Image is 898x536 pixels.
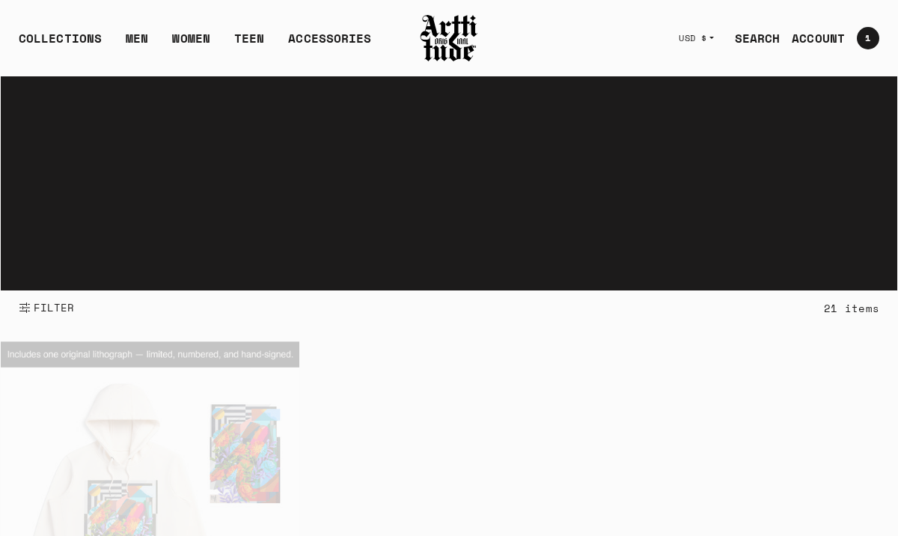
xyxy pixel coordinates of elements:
[1,76,897,290] video: Your browser does not support the video tag.
[19,291,75,324] button: Show filters
[670,22,723,55] button: USD $
[865,34,870,43] span: 1
[126,29,148,59] a: MEN
[234,29,264,59] a: TEEN
[419,13,479,64] img: Arttitude
[7,29,383,59] ul: Main navigation
[288,29,371,59] div: ACCESSORIES
[845,21,879,55] a: Open cart
[679,32,707,44] span: USD $
[824,299,879,317] div: 21 items
[780,23,845,53] a: ACCOUNT
[172,29,210,59] a: WOMEN
[31,300,75,315] span: FILTER
[723,23,781,53] a: SEARCH
[19,29,102,59] div: COLLECTIONS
